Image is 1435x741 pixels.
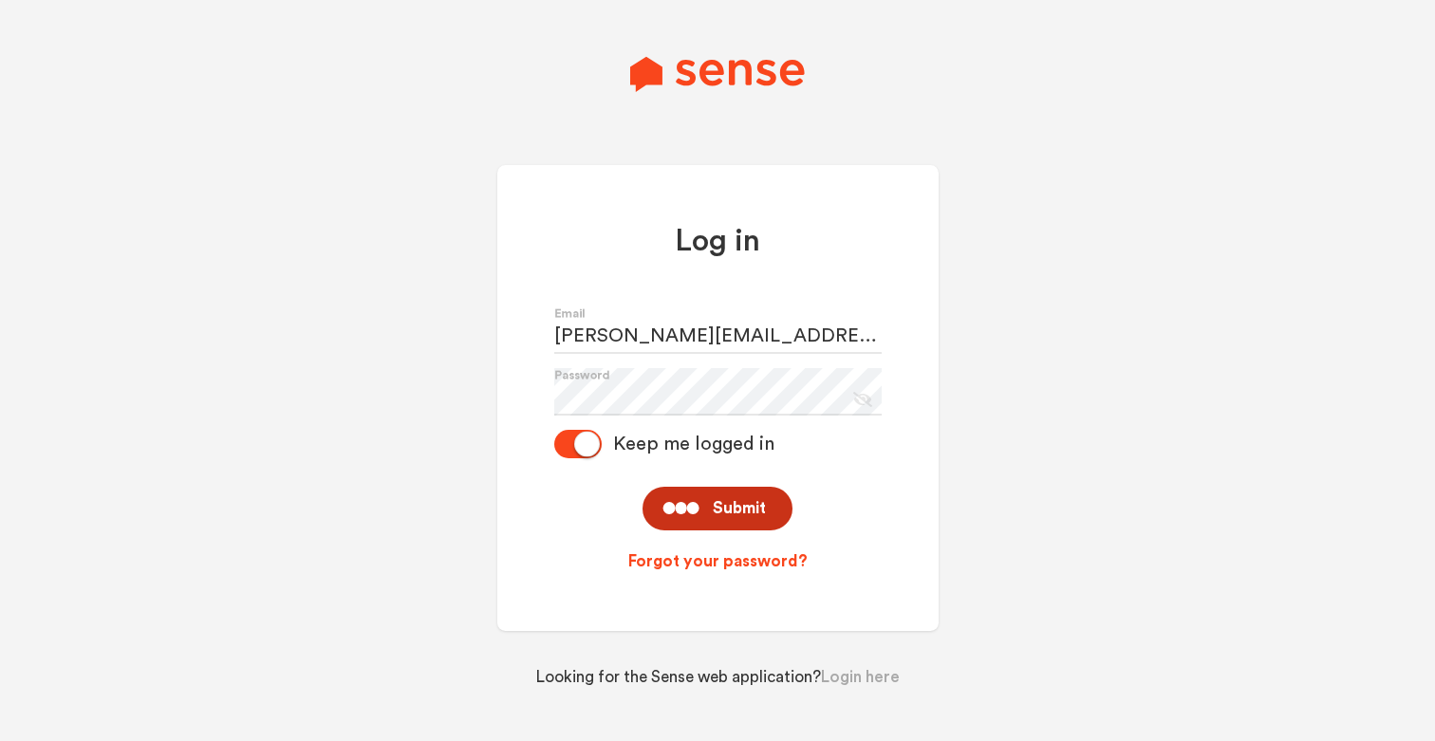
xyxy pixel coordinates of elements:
[821,669,900,685] a: Login here
[492,650,943,689] div: Looking for the Sense web application?
[554,222,882,261] h1: Log in
[602,433,774,455] div: Keep me logged in
[630,56,804,92] img: Sense Logo
[554,550,882,573] a: Forgot your password?
[643,487,792,531] button: Submit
